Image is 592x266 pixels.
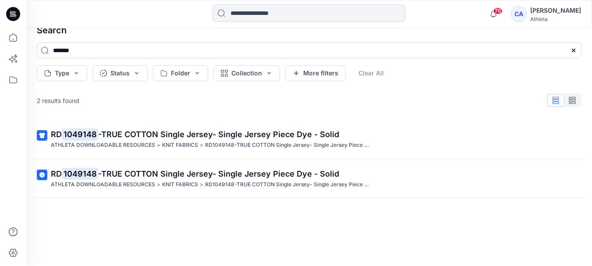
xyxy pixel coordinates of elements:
[62,128,98,140] mark: 1049148
[213,65,280,81] button: Collection
[285,65,346,81] button: More filters
[530,16,581,22] div: Athleta
[51,180,155,189] p: ATHLETA DOWNLOADABLE RESOURCES
[92,65,148,81] button: Status
[162,180,198,189] p: KNIT FABRICS
[51,169,62,178] span: RD
[32,163,587,195] a: RD1049148-TRUE COTTON Single Jersey- Single Jersey Piece Dye - SolidATHLETA DOWNLOADABLE RESOURCE...
[153,65,208,81] button: Folder
[200,180,203,189] p: >
[62,167,98,180] mark: 1049148
[162,141,198,150] p: KNIT FABRICS
[98,130,339,139] span: -TRUE COTTON Single Jersey- Single Jersey Piece Dye - Solid
[51,130,62,139] span: RD
[205,180,370,189] p: RD1049148-TRUE COTTON Single Jersey- Single Jersey Piece Dye - Solid
[205,141,370,150] p: RD1049148-TRUE COTTON Single Jersey- Single Jersey Piece Dye - Solid
[37,65,87,81] button: Type
[30,18,588,43] h4: Search
[511,6,527,22] div: CA
[32,123,587,155] a: RD1049148-TRUE COTTON Single Jersey- Single Jersey Piece Dye - SolidATHLETA DOWNLOADABLE RESOURCE...
[37,96,79,105] p: 2 results found
[493,7,503,14] span: 76
[200,141,203,150] p: >
[98,169,339,178] span: -TRUE COTTON Single Jersey- Single Jersey Piece Dye - Solid
[530,5,581,16] div: [PERSON_NAME]
[157,141,160,150] p: >
[51,141,155,150] p: ATHLETA DOWNLOADABLE RESOURCES
[157,180,160,189] p: >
